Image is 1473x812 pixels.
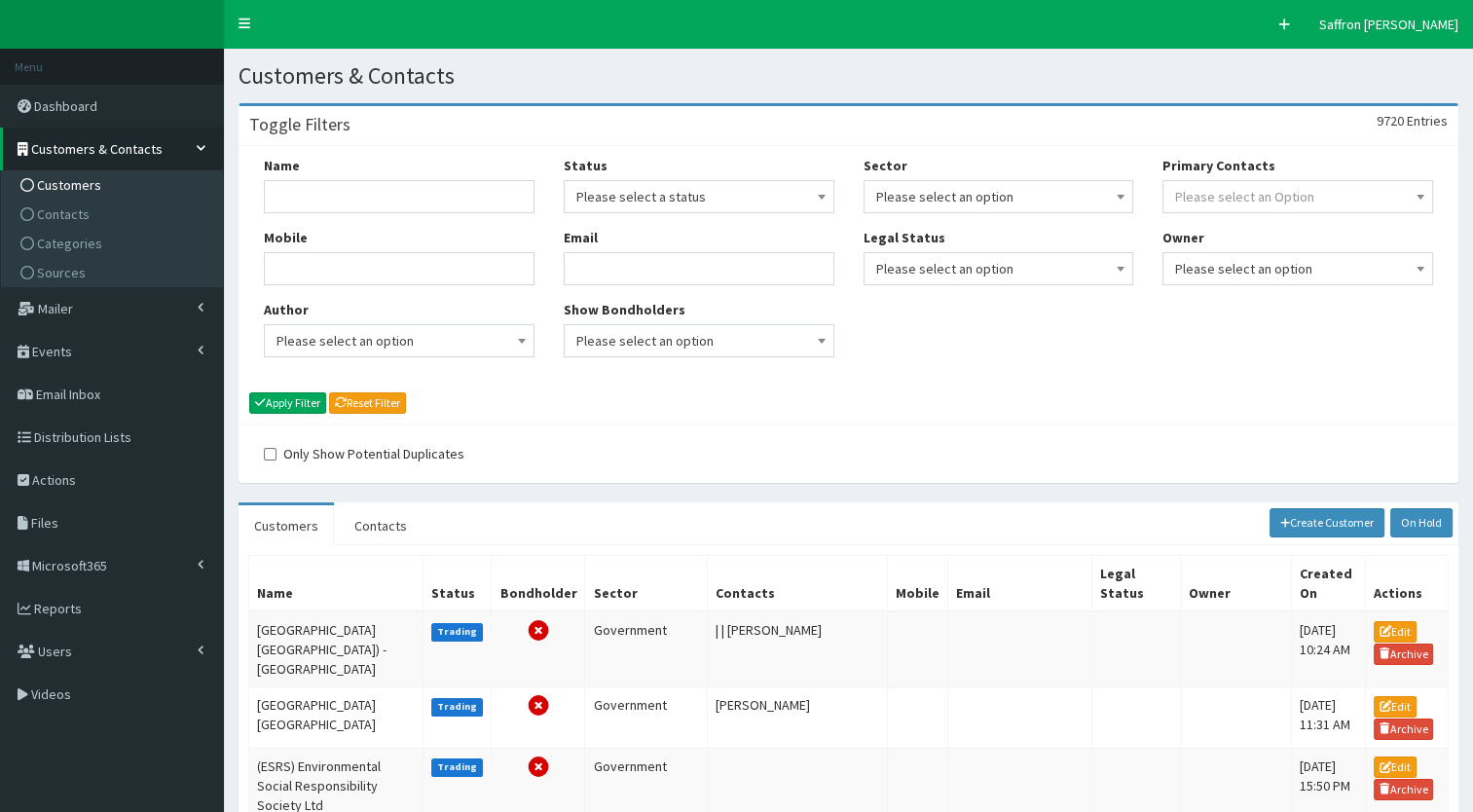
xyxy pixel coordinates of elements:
th: Created On [1291,556,1365,612]
td: Government [585,687,708,748]
th: Owner [1180,556,1291,612]
span: Files [31,514,58,532]
span: Saffron [PERSON_NAME] [1319,16,1458,33]
a: Edit [1374,696,1417,718]
a: On Hold [1390,508,1453,537]
a: Contacts [6,200,223,229]
span: Sources [37,264,86,281]
button: Apply Filter [249,392,326,414]
td: [DATE] 10:24 AM [1291,611,1365,687]
label: Trading [431,698,484,716]
th: Sector [585,556,708,612]
label: Legal Status [864,228,945,247]
td: [GEOGRAPHIC_DATA] [GEOGRAPHIC_DATA] [249,687,423,748]
span: Mailer [38,300,73,317]
th: Actions [1365,556,1448,612]
label: Only Show Potential Duplicates [264,444,464,463]
span: Please select an option [276,327,522,354]
span: Users [38,643,72,660]
span: 9720 [1377,112,1404,129]
a: Edit [1374,757,1417,778]
span: Events [32,343,72,360]
th: Legal Status [1091,556,1180,612]
h3: Toggle Filters [249,116,350,133]
th: Bondholder [492,556,585,612]
input: Only Show Potential Duplicates [264,448,276,461]
a: Customers [239,505,334,546]
span: Please select a status [576,183,822,210]
a: Edit [1374,621,1417,643]
a: Sources [6,258,223,287]
td: [DATE] 11:31 AM [1291,687,1365,748]
span: Please select an option [576,327,822,354]
span: Please select an option [876,183,1122,210]
a: Categories [6,229,223,258]
th: Status [423,556,492,612]
a: Customers [6,170,223,200]
a: Create Customer [1270,508,1385,537]
span: Please select an option [864,252,1134,285]
a: Archive [1374,644,1434,665]
span: Contacts [37,205,90,223]
span: Please select an option [1175,255,1420,282]
span: Actions [32,471,76,489]
th: Mobile [888,556,948,612]
label: Sector [864,156,907,175]
span: Categories [37,235,102,252]
span: Videos [31,685,71,703]
td: | | [PERSON_NAME] [708,611,888,687]
label: Name [264,156,300,175]
label: Email [564,228,598,247]
span: Email Inbox [36,386,100,403]
span: Please select an option [876,255,1122,282]
a: Archive [1374,779,1434,800]
span: Reports [34,600,82,617]
label: Show Bondholders [564,300,685,319]
label: Owner [1162,228,1204,247]
span: Dashboard [34,97,97,115]
span: Please select an option [564,324,834,357]
td: [GEOGRAPHIC_DATA] [GEOGRAPHIC_DATA]) - [GEOGRAPHIC_DATA] [249,611,423,687]
a: Reset Filter [329,392,406,414]
td: [PERSON_NAME] [708,687,888,748]
label: Status [564,156,608,175]
span: Please select a status [564,180,834,213]
span: Customers [37,176,101,194]
span: Microsoft365 [32,557,107,574]
label: Primary Contacts [1162,156,1275,175]
span: Distribution Lists [34,428,131,446]
span: Please select an option [864,180,1134,213]
span: Entries [1407,112,1448,129]
label: Mobile [264,228,308,247]
span: Customers & Contacts [31,140,163,158]
th: Email [948,556,1092,612]
th: Name [249,556,423,612]
h1: Customers & Contacts [239,63,1458,89]
label: Author [264,300,309,319]
td: Government [585,611,708,687]
a: Contacts [339,505,423,546]
a: Archive [1374,719,1434,740]
span: Please select an option [1162,252,1433,285]
th: Contacts [708,556,888,612]
label: Trading [431,623,484,641]
span: Please select an Option [1175,188,1314,205]
span: Please select an option [264,324,534,357]
label: Trading [431,758,484,776]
